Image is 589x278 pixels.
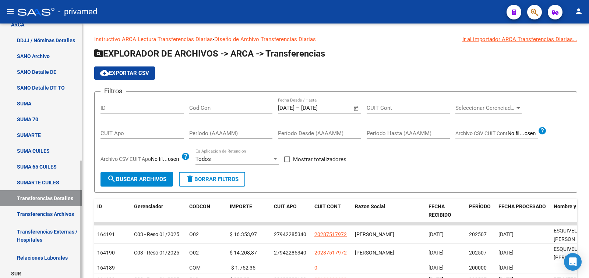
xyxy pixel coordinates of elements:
div: Ir al importador ARCA Transferencias Diarias... [462,35,577,43]
h3: Filtros [100,86,126,96]
mat-icon: help [181,152,190,161]
span: [DATE] [498,265,514,271]
span: Todos [195,156,211,162]
input: End date [301,105,337,111]
div: Open Intercom Messenger [564,253,582,271]
span: ID [97,203,102,209]
input: Archivo CSV CUIT Cont [508,130,538,137]
span: 20287517972 [314,231,347,237]
span: FECHA PROCESADO [498,203,546,209]
div: 27942285340 [274,230,306,239]
mat-icon: delete [186,174,194,183]
span: Archivo CSV CUIT Apo [100,156,151,162]
span: [DATE] [498,231,514,237]
span: 202507 [469,250,487,256]
a: Diseño de Archivo Transferencias Diarias [214,36,316,43]
span: [DATE] [428,265,444,271]
span: [DATE] [428,250,444,256]
span: - privamed [58,4,97,20]
span: Buscar Archivos [107,176,166,183]
span: PERÍODO [469,203,491,209]
input: Start date [278,105,294,111]
span: 20287517972 [314,250,347,256]
span: [PERSON_NAME] [355,250,394,256]
datatable-header-cell: FECHA PROCESADO [495,199,551,223]
mat-icon: cloud_download [100,68,109,77]
span: [PERSON_NAME] [355,231,394,237]
span: 164191 [97,231,115,237]
input: Archivo CSV CUIT Apo [151,156,181,163]
div: 27942285340 [274,249,306,257]
button: Open calendar [352,104,361,113]
span: Seleccionar Gerenciador [455,105,515,111]
span: Archivo CSV CUIT Cont [455,130,508,136]
span: CUIT CONT [314,203,341,209]
span: $ 16.353,97 [230,231,257,237]
span: Exportar CSV [100,70,149,76]
mat-icon: person [574,7,583,16]
span: CUIT APO [274,203,297,209]
span: Borrar Filtros [186,176,239,183]
mat-icon: search [107,174,116,183]
span: -$ 1.752,35 [230,265,255,271]
span: CODCON [189,203,210,209]
span: 164190 [97,250,115,256]
datatable-header-cell: Razon Social [352,199,426,223]
span: Razon Social [355,203,385,209]
span: COM [189,265,201,271]
span: 200000 [469,265,487,271]
span: [DATE] [498,250,514,256]
mat-icon: menu [6,7,15,16]
span: [DATE] [428,231,444,237]
mat-icon: help [538,126,547,135]
span: C03 - Reso 01/2025 [134,231,179,237]
span: $ 14.208,87 [230,250,257,256]
button: Exportar CSV [94,66,155,80]
span: 164189 [97,265,115,271]
p: - [94,35,577,43]
datatable-header-cell: CUIT APO [271,199,311,223]
span: C03 - Reso 01/2025 [134,250,179,256]
span: O02 [189,231,199,237]
button: Borrar Filtros [179,172,245,187]
datatable-header-cell: Gerenciador [131,199,186,223]
datatable-header-cell: IMPORTE [227,199,271,223]
span: O02 [189,250,199,256]
a: Instructivo ARCA Lectura Transferencias Diarias [94,36,213,43]
datatable-header-cell: ID [94,199,131,223]
span: Mostrar totalizadores [293,155,346,164]
span: IMPORTE [230,203,252,209]
datatable-header-cell: CUIT CONT [311,199,352,223]
datatable-header-cell: FECHA RECIBIDO [426,199,466,223]
datatable-header-cell: CODCON [186,199,212,223]
span: 0 [314,265,317,271]
span: EXPLORADOR DE ARCHIVOS -> ARCA -> Transferencias [94,48,325,59]
span: Gerenciador [134,203,163,209]
button: Buscar Archivos [100,172,173,187]
span: 202507 [469,231,487,237]
span: FECHA RECIBIDO [428,203,451,218]
datatable-header-cell: PERÍODO [466,199,495,223]
span: – [296,105,300,111]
